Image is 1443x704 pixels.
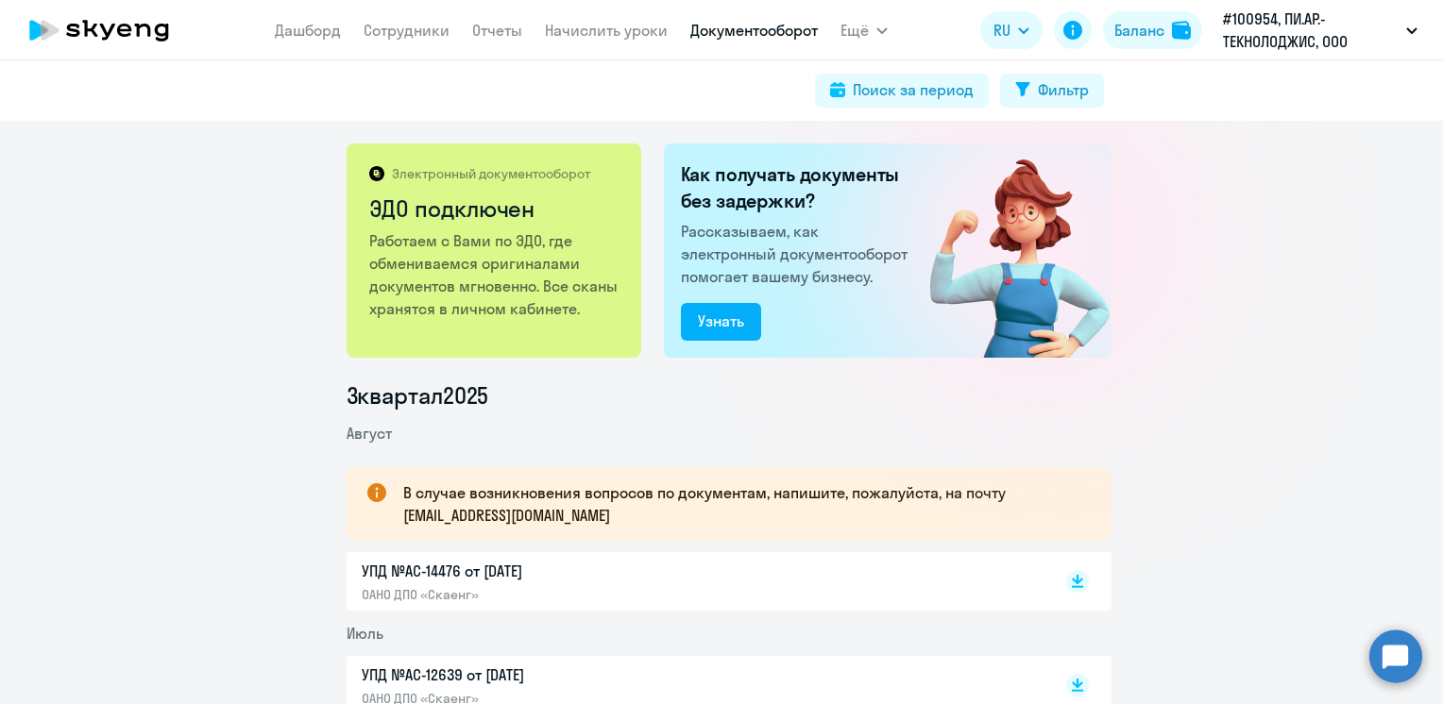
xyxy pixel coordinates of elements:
div: Баланс [1114,19,1164,42]
button: Балансbalance [1103,11,1202,49]
img: balance [1172,21,1191,40]
p: УПД №AC-12639 от [DATE] [362,663,758,686]
h2: ЭДО подключен [369,193,621,224]
span: Ещё [840,19,869,42]
div: Фильтр [1038,78,1089,101]
button: Ещё [840,11,888,49]
div: Поиск за период [853,78,974,101]
button: Фильтр [1000,74,1104,108]
span: Август [347,424,392,443]
img: connected [899,143,1112,358]
p: ОАНО ДПО «Скаенг» [362,586,758,603]
p: Электронный документооборот [392,165,590,182]
p: Работаем с Вами по ЭДО, где обмениваемся оригиналами документов мгновенно. Все сканы хранятся в л... [369,229,621,320]
button: Поиск за период [815,74,989,108]
span: Июль [347,624,383,643]
a: УПД №AC-14476 от [DATE]ОАНО ДПО «Скаенг» [362,560,1027,603]
p: #100954, ПИ.АР.-ТЕКНОЛОДЖИС, ООО [1223,8,1399,53]
button: RU [980,11,1043,49]
a: Начислить уроки [545,21,668,40]
span: RU [993,19,1010,42]
p: В случае возникновения вопросов по документам, напишите, пожалуйста, на почту [EMAIL_ADDRESS][DOM... [403,481,1078,527]
button: #100954, ПИ.АР.-ТЕКНОЛОДЖИС, ООО [1214,8,1427,53]
p: Рассказываем, как электронный документооборот помогает вашему бизнесу. [681,220,915,288]
h2: Как получать документы без задержки? [681,161,915,214]
li: 3 квартал 2025 [347,380,1112,411]
button: Узнать [681,303,761,341]
div: Узнать [698,310,744,332]
a: Сотрудники [364,21,450,40]
a: Документооборот [690,21,818,40]
p: УПД №AC-14476 от [DATE] [362,560,758,582]
a: Отчеты [472,21,522,40]
a: Дашборд [275,21,341,40]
